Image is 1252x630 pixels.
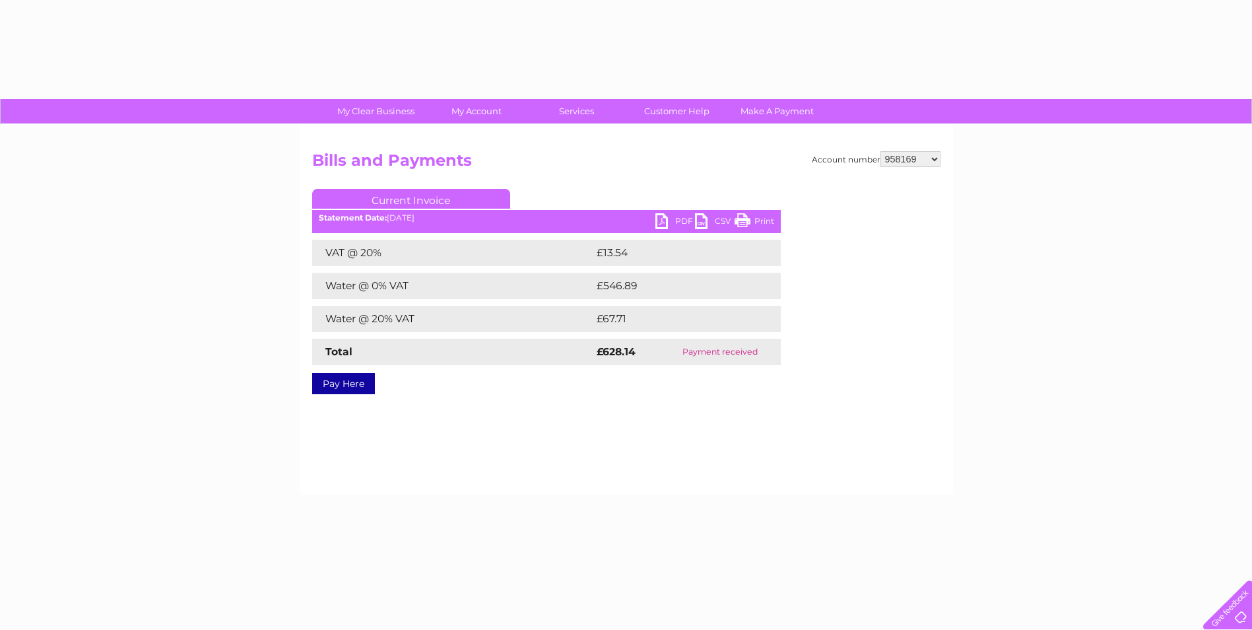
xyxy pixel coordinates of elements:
[593,273,758,299] td: £546.89
[325,345,352,358] strong: Total
[695,213,735,232] a: CSV
[593,240,753,266] td: £13.54
[312,151,940,176] h2: Bills and Payments
[593,306,752,332] td: £67.71
[319,213,387,223] b: Statement Date:
[735,213,774,232] a: Print
[522,99,631,123] a: Services
[422,99,531,123] a: My Account
[312,213,781,223] div: [DATE]
[321,99,430,123] a: My Clear Business
[312,273,593,299] td: Water @ 0% VAT
[597,345,636,358] strong: £628.14
[312,373,375,394] a: Pay Here
[312,240,593,266] td: VAT @ 20%
[723,99,832,123] a: Make A Payment
[622,99,731,123] a: Customer Help
[660,339,780,365] td: Payment received
[312,306,593,332] td: Water @ 20% VAT
[812,151,940,167] div: Account number
[655,213,695,232] a: PDF
[312,189,510,209] a: Current Invoice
